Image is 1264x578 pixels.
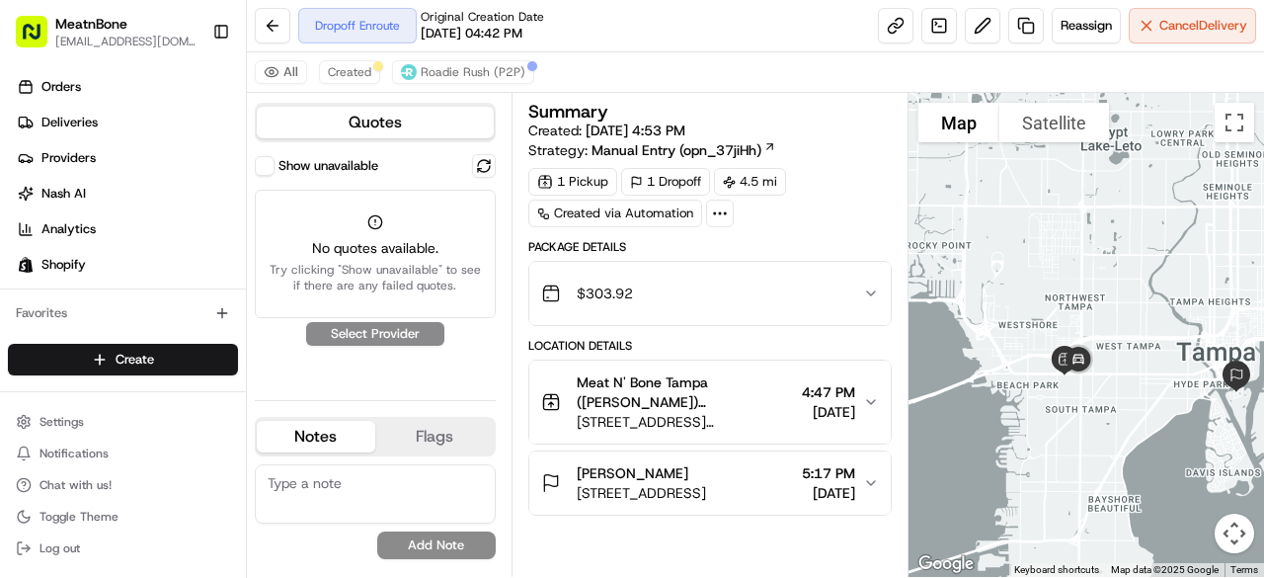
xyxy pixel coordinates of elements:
span: Manual Entry (opn_37jiHh) [592,140,761,160]
span: Chat with us! [39,477,112,493]
span: Toggle Theme [39,509,118,525]
div: Favorites [8,297,238,329]
span: 5:17 PM [802,463,855,483]
span: [STREET_ADDRESS][PERSON_NAME] [577,412,794,432]
div: Package Details [528,239,892,255]
button: CancelDelivery [1129,8,1256,43]
button: Notes [257,421,375,453]
span: No quotes available. [268,238,483,258]
span: [STREET_ADDRESS] [577,483,706,503]
div: 1 Pickup [528,168,617,196]
span: Nash AI [41,185,86,203]
button: [PERSON_NAME][STREET_ADDRESS]5:17 PM[DATE] [529,452,891,515]
div: Strategy: [528,140,776,160]
button: Log out [8,535,238,562]
button: MeatnBone[EMAIL_ADDRESS][DOMAIN_NAME] [8,8,204,55]
button: [EMAIL_ADDRESS][DOMAIN_NAME] [55,34,197,49]
a: Analytics [8,213,246,245]
button: Map camera controls [1215,514,1254,553]
img: Shopify logo [18,257,34,273]
span: Roadie Rush (P2P) [421,64,525,80]
a: Manual Entry (opn_37jiHh) [592,140,776,160]
span: Analytics [41,220,96,238]
button: Chat with us! [8,471,238,499]
a: Nash AI [8,178,246,209]
span: Shopify [41,256,86,274]
span: 4:47 PM [802,382,855,402]
button: Created [319,60,380,84]
a: Shopify [8,249,246,281]
button: Notifications [8,440,238,467]
span: Notifications [39,446,109,461]
span: [DATE] [802,402,855,422]
span: Cancel Delivery [1159,17,1247,35]
span: Providers [41,149,96,167]
a: Orders [8,71,246,103]
label: Show unavailable [278,157,378,175]
button: Toggle Theme [8,503,238,531]
span: Settings [39,414,84,430]
span: [DATE] 04:42 PM [421,25,522,42]
button: Keyboard shortcuts [1014,563,1099,577]
span: Original Creation Date [421,9,544,25]
img: Google [913,551,979,577]
span: Deliveries [41,114,98,131]
span: Created [328,64,371,80]
span: Orders [41,78,81,96]
span: Reassign [1061,17,1112,35]
span: Created: [528,121,685,140]
span: [DATE] [802,483,855,503]
a: Open this area in Google Maps (opens a new window) [913,551,979,577]
span: [PERSON_NAME] [577,463,688,483]
button: Create [8,344,238,375]
button: Settings [8,408,238,436]
span: Create [116,351,154,369]
button: Quotes [257,107,494,138]
h3: Summary [528,103,608,121]
button: Roadie Rush (P2P) [392,60,534,84]
button: Toggle fullscreen view [1215,103,1254,142]
div: 1 Dropoff [621,168,710,196]
button: Reassign [1052,8,1121,43]
div: 4.5 mi [714,168,786,196]
button: All [255,60,307,84]
div: Location Details [528,338,892,354]
span: [DATE] 4:53 PM [586,122,685,139]
button: Show street map [918,103,999,142]
a: Created via Automation [528,200,702,227]
button: Meat N' Bone Tampa ([PERSON_NAME]) [PERSON_NAME][STREET_ADDRESS][PERSON_NAME]4:47 PM[DATE] [529,361,891,444]
button: Flags [375,421,494,453]
a: Deliveries [8,107,246,138]
button: $303.92 [529,262,891,325]
button: MeatnBone [55,14,127,34]
span: Try clicking "Show unavailable" to see if there are any failed quotes. [268,262,483,293]
span: $303.92 [577,284,633,303]
img: roadie-logo-v2.jpg [401,64,417,80]
span: Meat N' Bone Tampa ([PERSON_NAME]) [PERSON_NAME] [577,372,794,412]
span: Map data ©2025 Google [1111,564,1219,575]
a: Providers [8,142,246,174]
a: Terms (opens in new tab) [1230,564,1258,575]
span: Log out [39,540,80,556]
button: Show satellite imagery [999,103,1109,142]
